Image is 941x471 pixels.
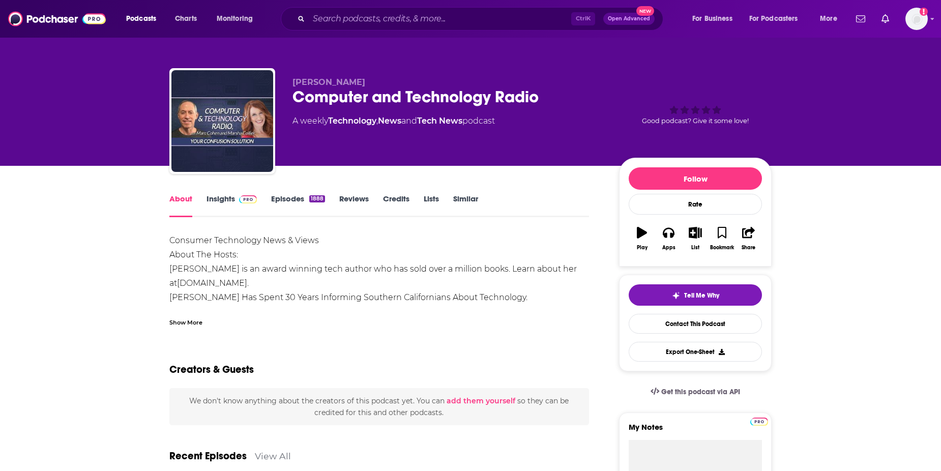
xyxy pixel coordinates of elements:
a: About [169,194,192,217]
div: Search podcasts, credits, & more... [290,7,673,31]
span: Tell Me Why [684,291,719,300]
a: News [378,116,401,126]
input: Search podcasts, credits, & more... [309,11,571,27]
div: A weekly podcast [292,115,495,127]
button: open menu [685,11,745,27]
span: Good podcast? Give it some love! [642,117,749,125]
button: open menu [119,11,169,27]
button: open menu [813,11,850,27]
a: InsightsPodchaser Pro [207,194,257,217]
div: Good podcast? Give it some love! [619,77,772,140]
a: Technology [328,116,376,126]
button: Share [736,220,762,257]
a: Show notifications dropdown [852,10,869,27]
span: We don't know anything about the creators of this podcast yet . You can so they can be credited f... [189,396,569,417]
img: Podchaser Pro [750,418,768,426]
span: For Business [692,12,732,26]
button: Bookmark [709,220,735,257]
div: Share [742,245,755,251]
button: open menu [210,11,266,27]
img: tell me why sparkle [672,291,680,300]
a: Tech News [417,116,462,126]
label: My Notes [629,422,762,440]
img: User Profile [905,8,928,30]
div: Bookmark [710,245,734,251]
span: New [636,6,655,16]
span: [PERSON_NAME] [292,77,365,87]
button: Export One-Sheet [629,342,762,362]
button: Open AdvancedNew [603,13,655,25]
img: Podchaser Pro [239,195,257,203]
span: Podcasts [126,12,156,26]
a: Get this podcast via API [642,379,748,404]
a: Credits [383,194,409,217]
a: Show notifications dropdown [877,10,893,27]
span: Ctrl K [571,12,595,25]
div: Apps [662,245,675,251]
button: Follow [629,167,762,190]
img: Computer and Technology Radio [171,70,273,172]
img: Podchaser - Follow, Share and Rate Podcasts [8,9,106,28]
div: List [691,245,699,251]
span: Open Advanced [608,16,650,21]
span: Charts [175,12,197,26]
button: add them yourself [447,397,515,405]
svg: Add a profile image [920,8,928,16]
div: Consumer Technology News & Views About The Hosts: [PERSON_NAME] is an award winning tech author w... [169,233,589,362]
a: View All [255,451,291,461]
a: Episodes1888 [271,194,325,217]
a: Recent Episodes [169,450,247,462]
a: Similar [453,194,478,217]
button: List [682,220,709,257]
div: Rate [629,194,762,215]
a: Lists [424,194,439,217]
a: Charts [168,11,203,27]
a: Reviews [339,194,369,217]
a: Pro website [750,416,768,426]
button: Apps [655,220,682,257]
button: Play [629,220,655,257]
span: Get this podcast via API [661,388,740,396]
span: Monitoring [217,12,253,26]
button: tell me why sparkleTell Me Why [629,284,762,306]
span: More [820,12,837,26]
span: , [376,116,378,126]
span: and [401,116,417,126]
a: [DOMAIN_NAME] [177,278,247,288]
button: open menu [743,11,813,27]
div: Play [637,245,648,251]
span: For Podcasters [749,12,798,26]
h2: Creators & Guests [169,363,254,376]
a: Contact This Podcast [629,314,762,334]
button: Show profile menu [905,8,928,30]
span: Logged in as vjacobi [905,8,928,30]
div: 1888 [309,195,325,202]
